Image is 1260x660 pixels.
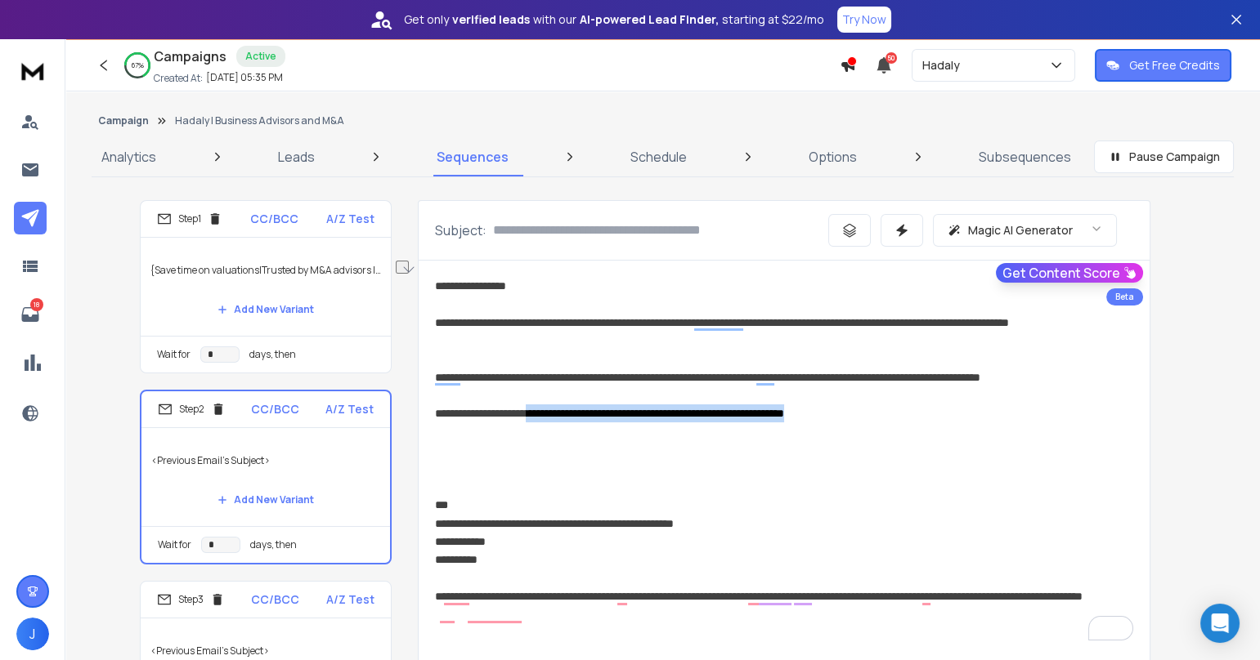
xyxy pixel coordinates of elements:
[630,147,687,167] p: Schedule
[1129,57,1220,74] p: Get Free Credits
[206,71,283,84] p: [DATE] 05:35 PM
[140,200,392,373] li: Step1CC/BCCA/Z Test{Save time on valuations|Trusted by M&A advisors like you|Business valuation r...
[1106,288,1143,305] div: Beta
[419,261,1150,657] div: To enrich screen reader interactions, please activate Accessibility in Grammarly extension settings
[326,211,374,227] p: A/Z Test
[404,11,824,28] p: Get only with our starting at $22/mo
[157,348,191,361] p: Wait for
[996,263,1143,283] button: Get Content Score
[251,591,299,608] p: CC/BCC
[580,11,719,28] strong: AI-powered Lead Finder,
[157,592,225,607] div: Step 3
[250,538,297,551] p: days, then
[101,147,156,167] p: Analytics
[158,538,191,551] p: Wait for
[250,211,298,227] p: CC/BCC
[979,147,1071,167] p: Subsequences
[14,298,47,331] a: 18
[98,114,149,127] button: Campaign
[175,114,344,127] p: Hadaly | Business Advisors and M&A
[249,348,296,361] p: days, then
[922,57,966,74] p: Hadaly
[325,401,374,417] p: A/Z Test
[969,137,1081,176] a: Subsequences
[1200,604,1240,643] div: Open Intercom Messenger
[150,247,381,293] p: {Save time on valuations|Trusted by M&A advisors like you|Business valuation report|Valuation rep...
[16,618,49,650] button: J
[204,484,327,516] button: Add New Variant
[968,222,1073,239] p: Magic AI Generator
[278,147,315,167] p: Leads
[1095,49,1231,82] button: Get Free Credits
[140,390,392,564] li: Step2CC/BCCA/Z Test<Previous Email's Subject>Add New VariantWait fordays, then
[1094,140,1234,173] button: Pause Campaign
[157,212,222,226] div: Step 1
[809,147,857,167] p: Options
[437,147,509,167] p: Sequences
[326,591,374,608] p: A/Z Test
[933,214,1117,247] button: Magic AI Generator
[204,293,327,326] button: Add New Variant
[799,137,867,176] a: Options
[837,7,891,33] button: Try Now
[132,60,144,70] p: 67 %
[886,52,897,64] span: 50
[151,438,380,484] p: <Previous Email's Subject>
[268,137,325,176] a: Leads
[452,11,530,28] strong: verified leads
[154,47,226,66] h1: Campaigns
[435,221,487,240] p: Subject:
[92,137,166,176] a: Analytics
[427,137,518,176] a: Sequences
[236,46,285,67] div: Active
[154,72,203,85] p: Created At:
[621,137,697,176] a: Schedule
[30,298,43,311] p: 18
[251,401,299,417] p: CC/BCC
[16,56,49,86] img: logo
[842,11,886,28] p: Try Now
[158,402,226,417] div: Step 2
